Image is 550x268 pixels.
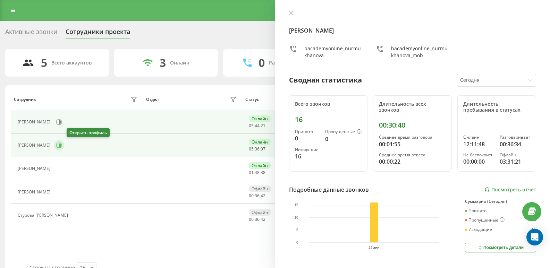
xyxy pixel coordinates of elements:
span: 05 [249,146,254,152]
span: 21 [261,123,265,129]
div: bacademyonline_nurmukhanova_mob [391,45,449,59]
div: 03:31:21 [500,157,530,166]
div: [PERSON_NAME] [18,143,52,148]
div: 16 [295,152,320,161]
div: 00:30:40 [379,121,446,129]
div: : : [249,193,265,198]
div: 16 [295,115,362,124]
div: Сотрудник [14,97,36,102]
div: Онлайн [249,139,271,145]
div: Сводная статистика [289,75,362,85]
div: Статус [245,97,259,102]
span: 44 [255,123,260,129]
div: : : [249,217,265,222]
div: [PERSON_NAME] [18,120,52,124]
div: 0 [259,56,265,69]
div: Принято [295,129,320,134]
div: Не беспокоить [463,153,494,157]
div: : : [249,147,265,152]
div: Разговаривает [500,135,530,140]
div: Исходящие [295,147,320,152]
div: : : [249,170,265,175]
span: 07 [261,146,265,152]
h4: [PERSON_NAME] [289,26,536,35]
span: 38 [261,170,265,175]
div: Офлайн [500,153,530,157]
div: Пропущенные [465,217,505,223]
span: 42 [261,193,265,199]
div: 3 [160,56,166,69]
div: Разговаривают [269,60,307,66]
div: [PERSON_NAME] [18,190,52,194]
span: 42 [261,216,265,222]
div: [PERSON_NAME] [18,166,52,171]
div: Cтурова [PERSON_NAME] [18,213,70,218]
span: 36 [255,146,260,152]
div: 12:11:48 [463,140,494,148]
button: Посмотреть детали [465,243,536,252]
div: Сотрудники проекта [66,28,130,39]
div: Отдел [146,97,159,102]
text: 10 [294,216,298,219]
div: Онлайн [249,115,271,122]
div: 5 [41,56,47,69]
text: 0 [296,241,298,244]
div: Среднее время ответа [379,153,446,157]
div: Активные звонки [5,28,57,39]
div: Онлайн [463,135,494,140]
div: Среднее время разговора [379,135,446,140]
div: Всего звонков [295,101,362,107]
div: bacademyonline_nurmukhanova [304,45,362,59]
span: 05 [249,123,254,129]
div: Посмотреть детали [477,245,524,250]
a: Посмотреть отчет [484,187,536,193]
text: 5 [296,228,298,232]
div: : : [249,123,265,128]
div: Онлайн [249,162,271,169]
div: 00:01:55 [379,140,446,148]
div: Исходящие [465,227,492,232]
span: 00 [249,216,254,222]
span: 00 [249,193,254,199]
div: Принято [465,208,486,213]
div: 00:00:00 [463,157,494,166]
div: 0 [325,135,362,143]
div: 16 [531,227,536,232]
div: 00:36:34 [500,140,530,148]
div: Подробные данные звонков [289,185,369,194]
div: Открыть профиль [67,128,110,137]
div: 00:00:22 [379,157,446,166]
div: Длительность всех звонков [379,101,446,113]
div: Всего аккаунтов [51,60,92,66]
span: 36 [255,193,260,199]
div: 0 [295,134,320,142]
div: Офлайн [249,209,271,216]
div: Пропущенные [325,129,362,135]
text: 15 [294,203,298,207]
text: 22 авг. [369,246,380,250]
div: Open Intercom Messenger [526,229,543,245]
div: Длительность пребывания в статусах [463,101,530,113]
div: Суммарно (Сегодня) [465,199,536,204]
span: 01 [249,170,254,175]
div: Офлайн [249,185,271,192]
div: Онлайн [170,60,189,66]
span: 48 [255,170,260,175]
span: 36 [255,216,260,222]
